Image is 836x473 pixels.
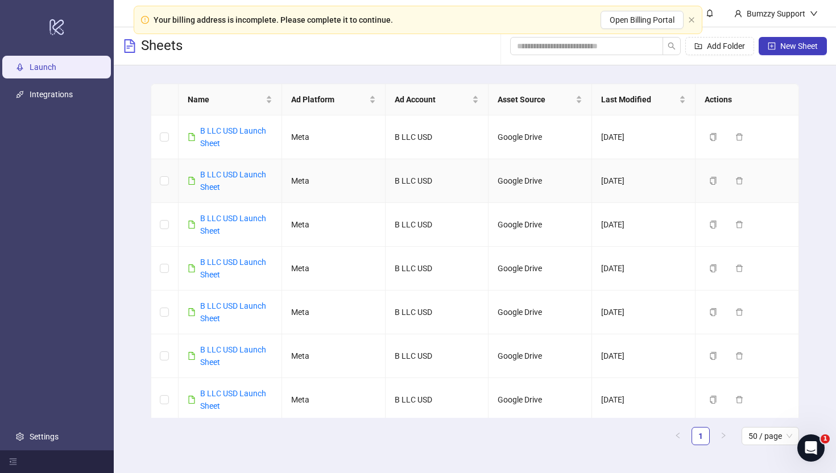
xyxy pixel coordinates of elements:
[188,308,196,316] span: file
[592,84,696,115] th: Last Modified
[685,37,754,55] button: Add Folder
[688,16,695,23] span: close
[709,396,717,404] span: copy
[386,203,489,247] td: B LLC USD
[592,378,696,422] td: [DATE]
[188,396,196,404] span: file
[200,126,266,148] a: B LLC USD Launch Sheet
[9,458,17,466] span: menu-fold
[188,264,196,272] span: file
[709,308,717,316] span: copy
[200,301,266,323] a: B LLC USD Launch Sheet
[592,115,696,159] td: [DATE]
[123,39,136,53] span: file-text
[200,258,266,279] a: B LLC USD Launch Sheet
[489,378,592,422] td: Google Drive
[694,42,702,50] span: folder-add
[714,427,732,445] li: Next Page
[592,159,696,203] td: [DATE]
[768,42,776,50] span: plus-square
[141,37,183,55] h3: Sheets
[735,264,743,272] span: delete
[188,221,196,229] span: file
[30,432,59,441] a: Settings
[748,428,792,445] span: 50 / page
[692,427,710,445] li: 1
[200,170,266,192] a: B LLC USD Launch Sheet
[668,42,676,50] span: search
[386,84,489,115] th: Ad Account
[188,177,196,185] span: file
[489,203,592,247] td: Google Drive
[489,115,592,159] td: Google Drive
[709,352,717,360] span: copy
[282,203,386,247] td: Meta
[810,10,818,18] span: down
[489,247,592,291] td: Google Drive
[282,159,386,203] td: Meta
[601,11,684,29] button: Open Billing Portal
[188,352,196,360] span: file
[742,7,810,20] div: Bumzzy Support
[592,247,696,291] td: [DATE]
[669,427,687,445] li: Previous Page
[498,93,573,106] span: Asset Source
[592,334,696,378] td: [DATE]
[735,133,743,141] span: delete
[709,221,717,229] span: copy
[282,378,386,422] td: Meta
[709,133,717,141] span: copy
[489,159,592,203] td: Google Drive
[282,84,386,115] th: Ad Platform
[709,177,717,185] span: copy
[709,264,717,272] span: copy
[188,133,196,141] span: file
[386,115,489,159] td: B LLC USD
[601,93,677,106] span: Last Modified
[735,308,743,316] span: delete
[141,16,149,24] span: exclamation-circle
[291,93,367,106] span: Ad Platform
[30,63,56,72] a: Launch
[592,291,696,334] td: [DATE]
[742,427,799,445] div: Page Size
[706,9,714,17] span: bell
[200,345,266,367] a: B LLC USD Launch Sheet
[674,432,681,439] span: left
[734,10,742,18] span: user
[735,396,743,404] span: delete
[688,16,695,24] button: close
[707,42,745,51] span: Add Folder
[386,247,489,291] td: B LLC USD
[797,434,825,462] iframe: Intercom live chat
[759,37,827,55] button: New Sheet
[282,291,386,334] td: Meta
[30,90,73,99] a: Integrations
[282,115,386,159] td: Meta
[696,84,799,115] th: Actions
[489,291,592,334] td: Google Drive
[200,389,266,410] a: B LLC USD Launch Sheet
[489,84,592,115] th: Asset Source
[592,203,696,247] td: [DATE]
[386,378,489,422] td: B LLC USD
[720,432,727,439] span: right
[735,221,743,229] span: delete
[692,428,709,445] a: 1
[386,334,489,378] td: B LLC USD
[282,247,386,291] td: Meta
[386,159,489,203] td: B LLC USD
[610,15,674,24] span: Open Billing Portal
[735,352,743,360] span: delete
[714,427,732,445] button: right
[386,291,489,334] td: B LLC USD
[188,93,263,106] span: Name
[780,42,818,51] span: New Sheet
[669,427,687,445] button: left
[395,93,470,106] span: Ad Account
[821,434,830,443] span: 1
[282,334,386,378] td: Meta
[489,334,592,378] td: Google Drive
[154,14,393,26] div: Your billing address is incomplete. Please complete it to continue.
[179,84,282,115] th: Name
